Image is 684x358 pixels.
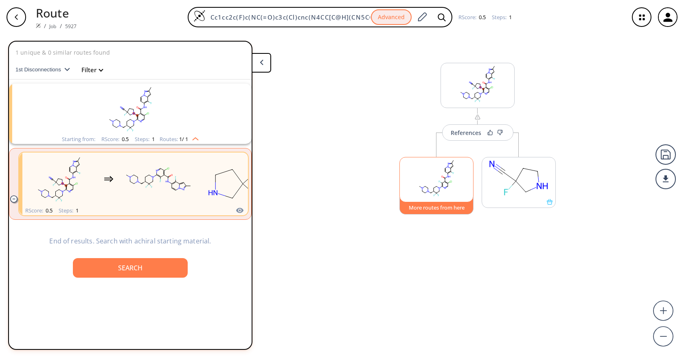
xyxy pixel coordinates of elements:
button: 1st Disconnections [15,60,77,80]
svg: Cc1cc2c(F)c(NC(=O)c3c(Cl)cnc(N4CC[C@H](CN5CCN(C)CC5)C(F)(F)C4)c3F)ccn2n1 [122,154,195,205]
span: 1 [151,135,155,143]
div: Search [79,265,181,271]
img: Up [188,134,199,141]
button: Advanced [371,9,412,25]
span: 0.5 [121,135,129,143]
svg: Cc1cc2c(F)c(NC(=O)c3c(Cl)cnc(N4CC[C@H](CN5CCN(C)CC5)C(F)(F)C4)c3N3CCC(F)(C#N)C3)ccn2n1 [24,84,236,135]
ul: clusters [9,80,252,224]
div: RScore : [458,15,486,20]
p: 1 unique & 0 similar routes found [15,48,110,57]
div: Steps : [59,208,79,213]
button: Search [73,258,188,278]
a: Job [49,23,56,30]
button: References [442,124,513,141]
span: 0.5 [44,207,53,214]
div: Steps : [135,137,155,142]
img: Spaya logo [36,23,41,28]
span: 1 / 1 [179,137,188,142]
li: / [44,22,46,30]
svg: Cc1cc2c(F)c(NC(=O)c3c(Cl)cnc(N4CC[C@H](CN5CCN(C)CC5)C(F)(F)C4)c3N3CCC(F)(C#N)C3)ccn2n1 [441,63,514,105]
div: RScore : [25,208,53,213]
p: End of results. Search with achiral starting material. [45,236,216,246]
span: 1 [75,207,79,214]
span: 1st Disconnections [15,66,64,73]
div: RScore : [101,137,129,142]
svg: Cc1cc2c(F)c(NC(=O)c3c(Cl)cnc(N4CC[C@H](CN5CCN(C)CC5)C(F)(F)C4)c3F)ccn2n1 [400,157,473,199]
li: / [60,22,62,30]
span: 1 [508,13,512,21]
div: Starting from: [62,137,95,142]
a: 5927 [65,23,77,30]
div: Steps : [492,15,512,20]
button: More routes from here [399,197,474,214]
div: References [451,130,481,135]
span: 0.5 [478,13,486,21]
img: Logo Spaya [193,10,206,22]
div: Routes: [160,137,199,142]
button: Filter [77,67,103,73]
svg: N#CC1(F)CCNC1 [482,157,555,199]
svg: N#CC1(F)CCNC1 [203,154,276,205]
p: Route [36,4,77,22]
img: warning [474,114,481,120]
svg: Cc1cc2c(F)c(NC(=O)c3c(Cl)cnc(N4CC[C@H](CN5CCN(C)CC5)C(F)(F)C4)c3N3CCC(F)(C#N)C3)ccn2n1 [22,154,96,205]
input: Enter SMILES [206,13,371,21]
